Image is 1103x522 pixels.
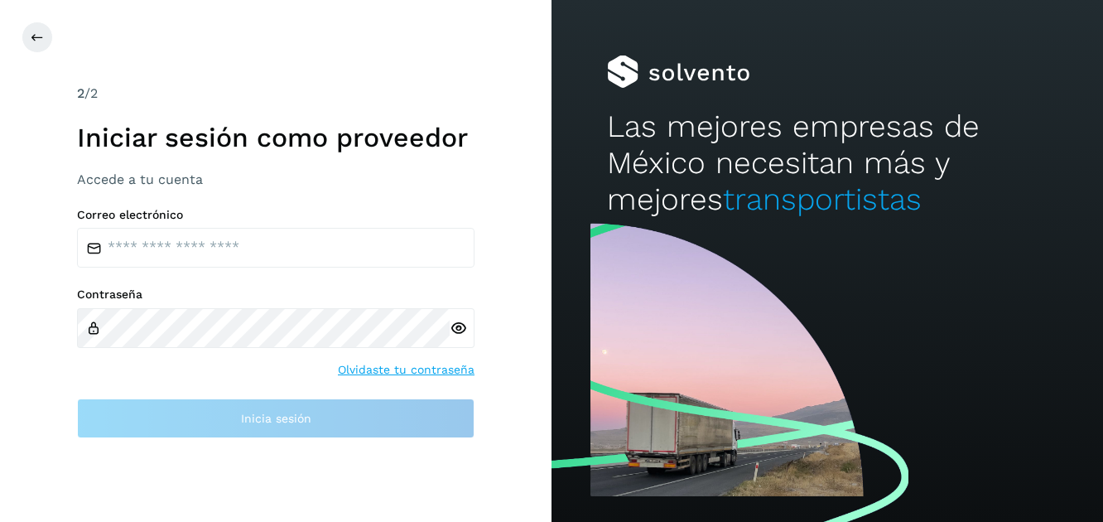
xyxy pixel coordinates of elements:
span: 2 [77,85,84,101]
a: Olvidaste tu contraseña [338,361,474,379]
button: Inicia sesión [77,399,474,438]
label: Contraseña [77,288,474,302]
h3: Accede a tu cuenta [77,172,474,187]
span: transportistas [723,181,922,217]
h2: Las mejores empresas de México necesitan más y mejores [607,109,1048,219]
span: Inicia sesión [241,413,311,424]
label: Correo electrónico [77,208,474,222]
h1: Iniciar sesión como proveedor [77,122,474,153]
div: /2 [77,84,474,104]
